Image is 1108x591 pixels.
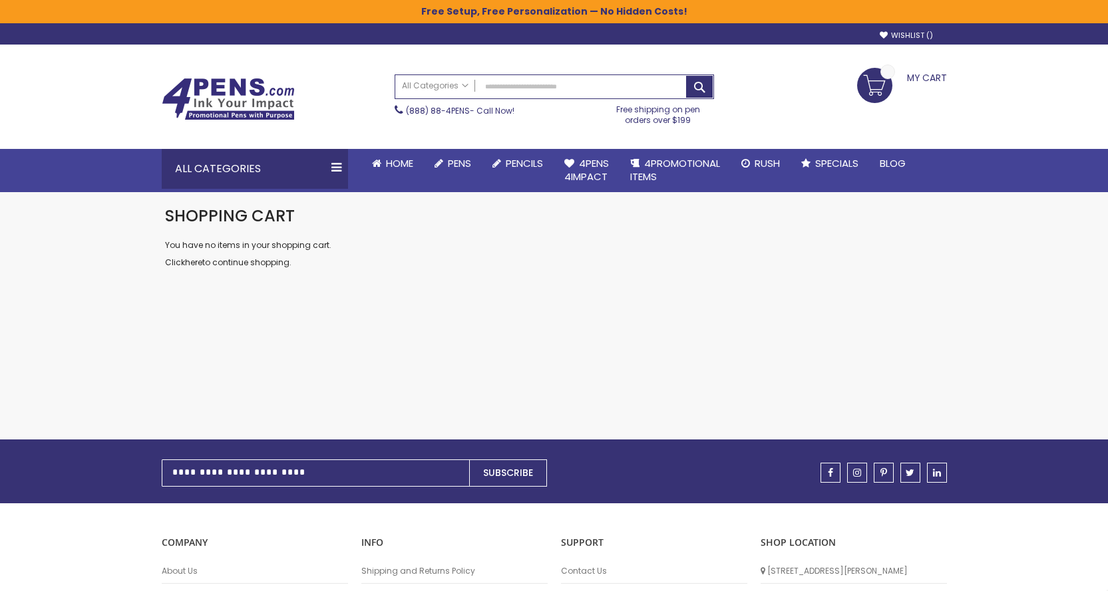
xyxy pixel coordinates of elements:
[406,105,514,116] span: - Call Now!
[162,78,295,120] img: 4Pens Custom Pens and Promotional Products
[869,149,916,178] a: Blog
[933,468,941,477] span: linkedin
[561,536,747,549] p: Support
[880,156,906,170] span: Blog
[847,463,867,483] a: instagram
[554,149,620,192] a: 4Pens4impact
[620,149,731,192] a: 4PROMOTIONALITEMS
[761,559,947,584] li: [STREET_ADDRESS][PERSON_NAME]
[185,257,202,268] a: here
[361,149,424,178] a: Home
[828,468,833,477] span: facebook
[927,463,947,483] a: linkedin
[561,566,747,576] a: Contact Us
[731,149,791,178] a: Rush
[791,149,869,178] a: Specials
[874,463,894,483] a: pinterest
[386,156,413,170] span: Home
[755,156,780,170] span: Rush
[506,156,543,170] span: Pencils
[880,468,887,477] span: pinterest
[853,468,861,477] span: instagram
[165,257,944,268] p: Click to continue shopping.
[880,31,933,41] a: Wishlist
[361,566,548,576] a: Shipping and Returns Policy
[406,105,470,116] a: (888) 88-4PENS
[395,75,475,97] a: All Categories
[165,205,295,227] span: Shopping Cart
[162,149,348,189] div: All Categories
[469,459,547,487] button: Subscribe
[165,240,944,251] p: You have no items in your shopping cart.
[630,156,720,183] span: 4PROMOTIONAL ITEMS
[483,466,533,479] span: Subscribe
[402,80,468,91] span: All Categories
[448,156,471,170] span: Pens
[761,536,947,549] p: SHOP LOCATION
[821,463,840,483] a: facebook
[815,156,858,170] span: Specials
[564,156,609,183] span: 4Pens 4impact
[900,463,920,483] a: twitter
[162,536,348,549] p: COMPANY
[602,99,714,126] div: Free shipping on pen orders over $199
[162,566,348,576] a: About Us
[361,536,548,549] p: INFO
[424,149,482,178] a: Pens
[906,468,914,477] span: twitter
[482,149,554,178] a: Pencils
